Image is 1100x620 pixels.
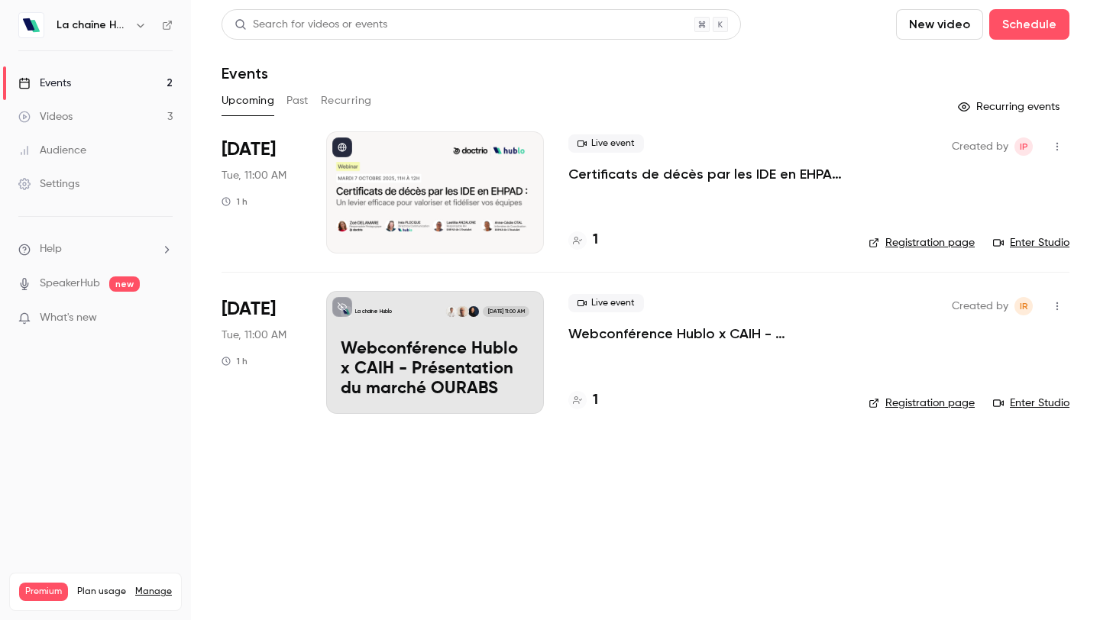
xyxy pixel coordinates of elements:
[19,583,68,601] span: Premium
[1014,297,1033,315] span: Imane Remmal
[568,294,644,312] span: Live event
[222,195,247,208] div: 1 h
[222,168,286,183] span: Tue, 11:00 AM
[468,306,479,317] img: Imane Remmal
[989,9,1069,40] button: Schedule
[222,291,302,413] div: Nov 4 Tue, 11:00 AM (Europe/Paris)
[40,276,100,292] a: SpeakerHub
[18,109,73,124] div: Videos
[19,13,44,37] img: La chaîne Hublo
[321,89,372,113] button: Recurring
[235,17,387,33] div: Search for videos or events
[222,297,276,321] span: [DATE]
[568,390,598,411] a: 1
[951,95,1069,119] button: Recurring events
[341,340,529,399] p: Webconférence Hublo x CAIH - Présentation du marché OURABS
[135,586,172,598] a: Manage
[1020,297,1028,315] span: IR
[286,89,309,113] button: Past
[57,18,128,33] h6: La chaîne Hublo
[568,134,644,153] span: Live event
[18,76,71,91] div: Events
[222,131,302,253] div: Oct 7 Tue, 11:00 AM (Europe/Paris)
[446,306,457,317] img: Amaury Bagein
[77,586,126,598] span: Plan usage
[568,230,598,250] a: 1
[593,230,598,250] h4: 1
[952,297,1008,315] span: Created by
[109,276,140,292] span: new
[222,89,274,113] button: Upcoming
[952,137,1008,156] span: Created by
[222,137,276,162] span: [DATE]
[18,241,173,257] li: help-dropdown-opener
[483,306,529,317] span: [DATE] 11:00 AM
[568,165,844,183] a: Certificats de décès par les IDE en EHPAD : un levier efficace pour valoriser et fidéliser vos éq...
[154,312,173,325] iframe: Noticeable Trigger
[896,9,983,40] button: New video
[593,390,598,411] h4: 1
[18,176,79,192] div: Settings
[222,328,286,343] span: Tue, 11:00 AM
[1020,137,1028,156] span: IP
[993,396,1069,411] a: Enter Studio
[40,310,97,326] span: What's new
[457,306,467,317] img: David Marquaire
[1014,137,1033,156] span: Ines Plocque
[222,64,268,82] h1: Events
[993,235,1069,250] a: Enter Studio
[568,325,844,343] a: Webconférence Hublo x CAIH - Présentation du marché OURABS
[222,355,247,367] div: 1 h
[326,291,544,413] a: Webconférence Hublo x CAIH - Présentation du marché OURABS La chaîne HubloImane RemmalDavid Marqu...
[40,241,62,257] span: Help
[869,235,975,250] a: Registration page
[869,396,975,411] a: Registration page
[355,308,392,315] p: La chaîne Hublo
[18,143,86,158] div: Audience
